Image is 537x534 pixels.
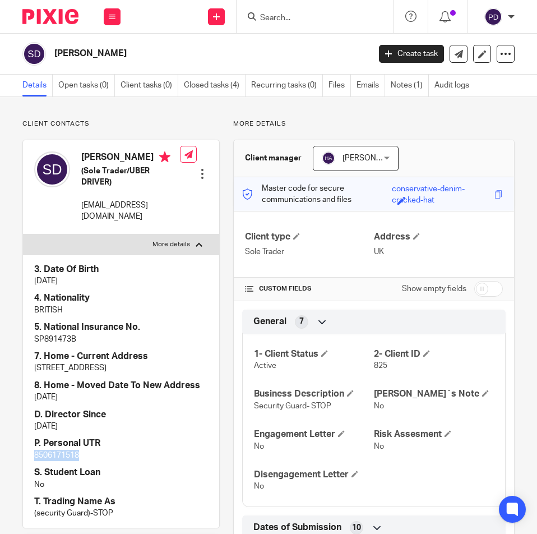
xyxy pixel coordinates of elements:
[184,75,246,96] a: Closed tasks (4)
[352,522,361,533] span: 10
[374,246,503,257] p: UK
[402,283,466,294] label: Show empty fields
[357,75,385,96] a: Emails
[253,522,341,533] span: Dates of Submission
[374,443,384,450] span: No
[233,119,515,128] p: More details
[374,429,494,440] h4: Risk Assesment
[34,380,208,392] h4: 8. Home - Moved Date To New Address
[484,8,502,26] img: svg%3E
[254,469,374,481] h4: Disengagement Letter
[251,75,323,96] a: Recurring tasks (0)
[245,284,374,293] h4: CUSTOM FIELDS
[22,75,53,96] a: Details
[81,200,180,223] p: [EMAIL_ADDRESS][DOMAIN_NAME]
[259,13,360,24] input: Search
[22,9,78,24] img: Pixie
[54,48,300,59] h2: [PERSON_NAME]
[342,154,404,162] span: [PERSON_NAME]
[34,467,208,478] h4: S. Student Loan
[245,246,374,257] p: Sole Trader
[379,45,444,63] a: Create task
[254,388,374,400] h4: Business Description
[254,402,331,410] span: Security Guard- STOP
[121,75,178,96] a: Client tasks (0)
[34,321,208,333] h4: 5. National Insurance No.
[159,151,170,163] i: Primary
[254,482,264,490] span: No
[322,151,335,165] img: svg%3E
[81,151,180,165] h4: [PERSON_NAME]
[392,183,492,196] div: conservative-denim-cracked-hat
[245,153,302,164] h3: Client manager
[245,231,374,243] h4: Client type
[374,231,503,243] h4: Address
[34,334,208,345] p: SP891473B
[34,450,208,461] p: 8506171518
[34,292,208,304] h4: 4. Nationality
[254,348,374,360] h4: 1- Client Status
[254,443,264,450] span: No
[34,362,208,374] p: [STREET_ADDRESS]
[374,362,387,370] span: 825
[34,351,208,362] h4: 7. Home - Current Address
[254,429,374,440] h4: Engagement Letter
[34,508,208,519] p: (security Guard)-STOP
[253,316,286,328] span: General
[22,42,46,66] img: svg%3E
[34,392,208,403] p: [DATE]
[34,421,208,432] p: [DATE]
[299,316,304,327] span: 7
[391,75,429,96] a: Notes (1)
[58,75,115,96] a: Open tasks (0)
[34,275,208,287] p: [DATE]
[81,165,180,188] h5: (Sole Trader/UBER DRIVER)
[152,240,190,249] p: More details
[34,438,208,449] h4: P. Personal UTR
[34,305,208,316] p: BRITISH
[328,75,351,96] a: Files
[34,264,208,275] h4: 3. Date Of Birth
[374,348,494,360] h4: 2- Client ID
[254,362,276,370] span: Active
[34,496,208,508] h4: T. Trading Name As
[34,151,70,187] img: svg%3E
[34,479,208,490] p: No
[434,75,475,96] a: Audit logs
[34,409,208,421] h4: D. Director Since
[374,402,384,410] span: No
[242,183,392,206] p: Master code for secure communications and files
[22,119,220,128] p: Client contacts
[374,388,494,400] h4: [PERSON_NAME]`s Note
